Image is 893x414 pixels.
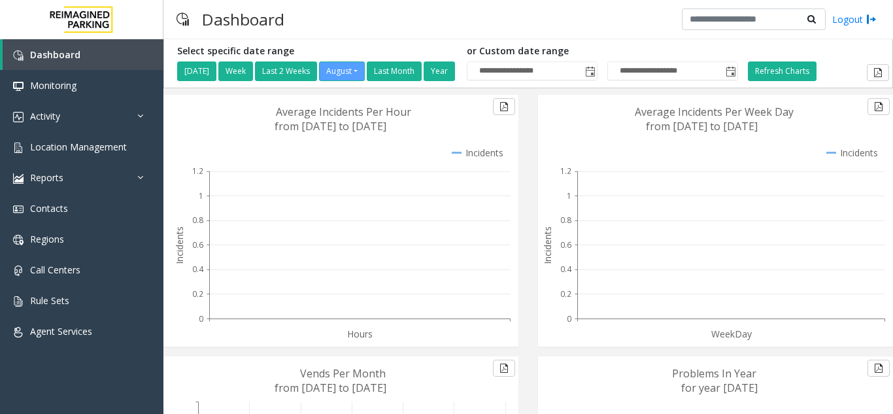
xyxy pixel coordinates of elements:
button: Week [218,61,253,81]
text: 0.6 [560,239,571,250]
h5: Select specific date range [177,46,457,57]
span: Reports [30,171,63,184]
text: 1.2 [560,165,571,177]
button: Export to pdf [493,360,515,377]
button: August [319,61,365,81]
span: Call Centers [30,264,80,276]
button: Export to pdf [868,98,890,115]
button: Last Month [367,61,422,81]
button: [DATE] [177,61,216,81]
text: 0 [199,313,203,324]
text: 0.8 [192,215,203,226]
img: 'icon' [13,296,24,307]
img: 'icon' [13,112,24,122]
span: Regions [30,233,64,245]
text: 1 [567,190,571,201]
text: Problems In Year [672,366,756,381]
text: 1.2 [192,165,203,177]
span: Toggle popup [723,62,737,80]
button: Last 2 Weeks [255,61,317,81]
span: Location Management [30,141,127,153]
text: from [DATE] to [DATE] [275,119,386,133]
button: Refresh Charts [748,61,817,81]
span: Monitoring [30,79,76,92]
a: Dashboard [3,39,163,70]
text: 0.4 [560,264,572,275]
h3: Dashboard [195,3,291,35]
text: 0.2 [560,288,571,300]
text: 0.6 [192,239,203,250]
span: Rule Sets [30,294,69,307]
text: 0.2 [192,288,203,300]
text: Average Incidents Per Hour [276,105,411,119]
img: 'icon' [13,327,24,337]
text: WeekDay [711,328,752,340]
a: Logout [832,12,877,26]
button: Year [424,61,455,81]
img: 'icon' [13,173,24,184]
text: from [DATE] to [DATE] [646,119,758,133]
text: Vends Per Month [300,366,386,381]
span: Toggle popup [582,62,597,80]
text: 0.8 [560,215,571,226]
button: Export to pdf [867,64,889,81]
span: Agent Services [30,325,92,337]
span: Activity [30,110,60,122]
img: 'icon' [13,204,24,215]
text: Average Incidents Per Week Day [635,105,794,119]
text: Incidents [173,226,186,264]
h5: or Custom date range [467,46,738,57]
img: 'icon' [13,81,24,92]
text: for year [DATE] [681,381,758,395]
button: Export to pdf [493,98,515,115]
text: 1 [199,190,203,201]
img: 'icon' [13,143,24,153]
text: 0.4 [192,264,204,275]
text: Hours [347,328,373,340]
img: logout [866,12,877,26]
span: Contacts [30,202,68,215]
button: Export to pdf [868,360,890,377]
span: Dashboard [30,48,80,61]
img: 'icon' [13,235,24,245]
text: Incidents [541,226,554,264]
text: 0 [567,313,571,324]
text: from [DATE] to [DATE] [275,381,386,395]
img: 'icon' [13,266,24,276]
img: pageIcon [177,3,189,35]
img: 'icon' [13,50,24,61]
